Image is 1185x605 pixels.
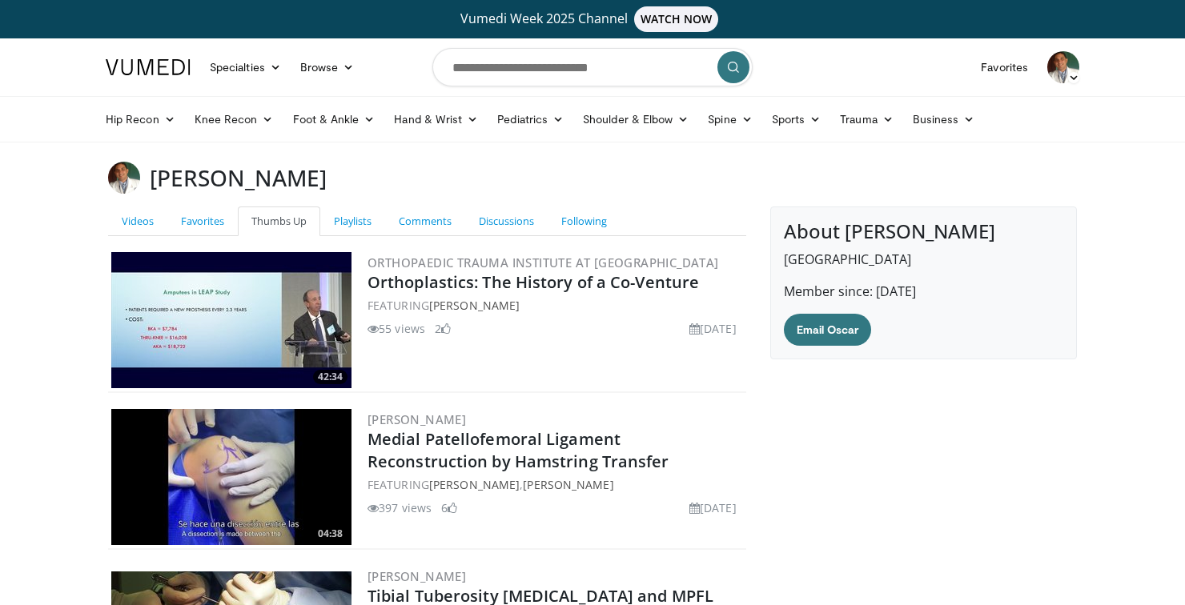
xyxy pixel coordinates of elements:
[368,297,743,314] div: FEATURING
[762,103,831,135] a: Sports
[200,51,291,83] a: Specialties
[429,298,520,313] a: [PERSON_NAME]
[634,6,719,32] span: WATCH NOW
[111,409,351,545] img: 69d9ac2f-7ae4-47d9-af33-4128864d17f7.300x170_q85_crop-smart_upscale.jpg
[830,103,903,135] a: Trauma
[368,271,699,293] a: Orthoplastics: The History of a Co-Venture
[689,320,737,337] li: [DATE]
[523,477,613,492] a: [PERSON_NAME]
[368,254,719,270] a: Orthopaedic Trauma Institute at [GEOGRAPHIC_DATA]
[106,59,191,75] img: VuMedi Logo
[368,476,743,493] div: FEATURING ,
[167,206,238,236] a: Favorites
[573,103,698,135] a: Shoulder & Elbow
[111,252,351,388] img: ce2475e1-35cb-47af-a824-dcd024c4200c.300x170_q85_crop-smart_upscale.jpg
[368,428,669,472] a: Medial Patellofemoral Ligament Reconstruction by Hamstring Transfer
[111,409,351,545] a: 04:38
[320,206,385,236] a: Playlists
[283,103,385,135] a: Foot & Ankle
[465,206,548,236] a: Discussions
[784,220,1063,243] h4: About [PERSON_NAME]
[368,411,466,427] a: [PERSON_NAME]
[784,282,1063,301] p: Member since: [DATE]
[368,320,425,337] li: 55 views
[689,499,737,516] li: [DATE]
[111,252,351,388] a: 42:34
[108,206,167,236] a: Videos
[108,6,1077,32] a: Vumedi Week 2025 ChannelWATCH NOW
[238,206,320,236] a: Thumbs Up
[313,527,347,541] span: 04:38
[488,103,573,135] a: Pediatrics
[291,51,364,83] a: Browse
[368,568,466,584] a: [PERSON_NAME]
[548,206,621,236] a: Following
[313,370,347,384] span: 42:34
[784,250,1063,269] p: [GEOGRAPHIC_DATA]
[698,103,761,135] a: Spine
[150,162,327,194] h3: [PERSON_NAME]
[108,162,140,194] img: Avatar
[96,103,185,135] a: Hip Recon
[435,320,451,337] li: 2
[185,103,283,135] a: Knee Recon
[432,48,753,86] input: Search topics, interventions
[903,103,985,135] a: Business
[971,51,1038,83] a: Favorites
[784,314,872,346] a: Email Oscar
[1047,51,1079,83] img: Avatar
[429,477,520,492] a: [PERSON_NAME]
[385,206,465,236] a: Comments
[368,499,432,516] li: 397 views
[384,103,488,135] a: Hand & Wrist
[441,499,457,516] li: 6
